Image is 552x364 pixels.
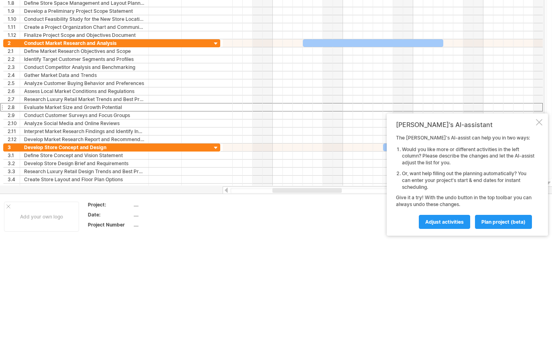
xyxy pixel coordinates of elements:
a: plan project (beta) [475,215,532,229]
div: 2.12 [8,135,20,143]
div: Analyze Customer Buying Behavior and Preferences [24,79,144,87]
div: Design Store Facade and Exterior Elements [24,184,144,191]
div: Research Luxury Retail Design Trends and Best Practices [24,168,144,175]
div: .... [134,201,201,208]
div: Create a Project Organization Chart and Communication Plan [24,23,144,31]
div: Create Store Layout and Floor Plan Options [24,176,144,183]
div: 2.4 [8,71,20,79]
div: 2.1 [8,47,20,55]
div: Gather Market Data and Trends [24,71,144,79]
div: 1.11 [8,23,20,31]
div: Analyze Social Media and Online Reviews [24,119,144,127]
div: Finalize Project Scope and Objectives Document [24,31,144,39]
div: 3 [8,144,20,151]
div: 2.10 [8,119,20,127]
div: 3.1 [8,152,20,159]
span: plan project (beta) [481,219,526,225]
div: Define Store Concept and Vision Statement [24,152,144,159]
div: The [PERSON_NAME]'s AI-assist can help you in two ways: Give it a try! With the undo button in th... [396,135,534,229]
div: 1.12 [8,31,20,39]
div: 3.3 [8,168,20,175]
div: 2.3 [8,63,20,71]
div: Conduct Competitor Analysis and Benchmarking [24,63,144,71]
div: Conduct Customer Surveys and Focus Groups [24,111,144,119]
span: Adjust activities [425,219,464,225]
div: Develop Market Research Report and Recommendations [24,135,144,143]
div: Evaluate Market Size and Growth Potential [24,103,144,111]
div: Develop Store Design Brief and Requirements [24,160,144,167]
div: Project: [88,201,132,208]
div: Conduct Market Research and Analysis [24,39,144,47]
div: 3.5 [8,184,20,191]
div: Date: [88,211,132,218]
div: 2.9 [8,111,20,119]
div: Add your own logo [4,202,79,232]
div: 2.5 [8,79,20,87]
div: 3.4 [8,176,20,183]
div: 1.10 [8,15,20,23]
li: Or, want help filling out the planning automatically? You can enter your project's start & end da... [402,170,534,190]
div: 2 [8,39,20,47]
div: 2.7 [8,95,20,103]
div: Project Number [88,221,132,228]
a: Adjust activities [419,215,470,229]
div: Develop Store Concept and Design [24,144,144,151]
div: 1.9 [8,7,20,15]
div: Define Market Research Objectives and Scope [24,47,144,55]
li: Would you like more or different activities in the left column? Please describe the changes and l... [402,146,534,166]
div: Assess Local Market Conditions and Regulations [24,87,144,95]
div: .... [134,221,201,228]
div: 2.11 [8,127,20,135]
div: Develop a Preliminary Project Scope Statement [24,7,144,15]
div: Interpret Market Research Findings and Identify Insights [24,127,144,135]
div: .... [134,211,201,218]
div: Research Luxury Retail Market Trends and Best Practices [24,95,144,103]
div: 2.8 [8,103,20,111]
div: 2.2 [8,55,20,63]
div: 3.2 [8,160,20,167]
div: [PERSON_NAME]'s AI-assistant [396,121,534,129]
div: 2.6 [8,87,20,95]
div: Identify Target Customer Segments and Profiles [24,55,144,63]
div: Conduct Feasibility Study for the New Store Location [24,15,144,23]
